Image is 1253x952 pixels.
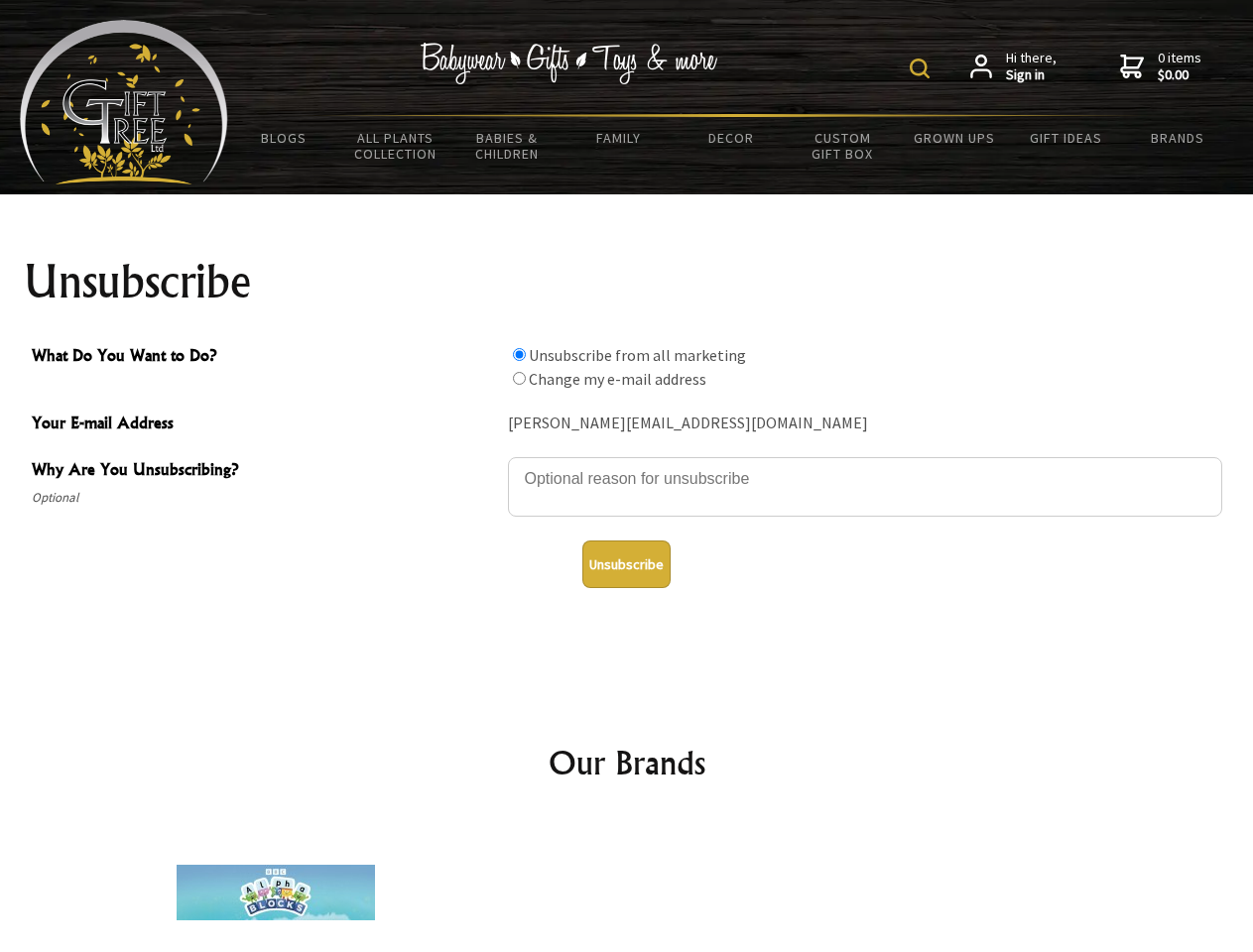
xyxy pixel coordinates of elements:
a: 0 items$0.00 [1120,50,1201,84]
strong: $0.00 [1158,66,1201,84]
a: Family [564,117,676,159]
textarea: Why Are You Unsubscribing? [508,457,1222,517]
a: Babies & Children [451,117,564,175]
a: Gift Ideas [1010,117,1122,159]
a: Custom Gift Box [787,117,899,175]
span: 0 items [1158,49,1201,84]
a: Grown Ups [898,117,1010,159]
a: Hi there,Sign in [970,50,1057,84]
div: [PERSON_NAME][EMAIL_ADDRESS][DOMAIN_NAME] [508,409,1222,439]
span: What Do You Want to Do? [32,343,498,372]
img: Babywear - Gifts - Toys & more [421,43,718,84]
a: All Plants Collection [340,117,452,175]
h2: Our Brands [40,739,1214,786]
input: What Do You Want to Do? [513,372,526,385]
a: BLOGS [228,117,340,159]
label: Change my e-mail address [529,369,706,389]
a: Brands [1122,117,1234,159]
h1: Unsubscribe [24,258,1230,305]
button: Unsubscribe [582,540,671,588]
strong: Sign in [1006,66,1057,84]
label: Unsubscribe from all marketing [529,345,746,365]
img: Babyware - Gifts - Toys and more... [20,20,228,184]
input: What Do You Want to Do? [513,348,526,361]
a: Decor [675,117,787,159]
span: Hi there, [1006,50,1057,84]
img: product search [910,59,930,78]
span: Why Are You Unsubscribing? [32,457,498,486]
span: Your E-mail Address [32,411,498,439]
span: Optional [32,486,498,510]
